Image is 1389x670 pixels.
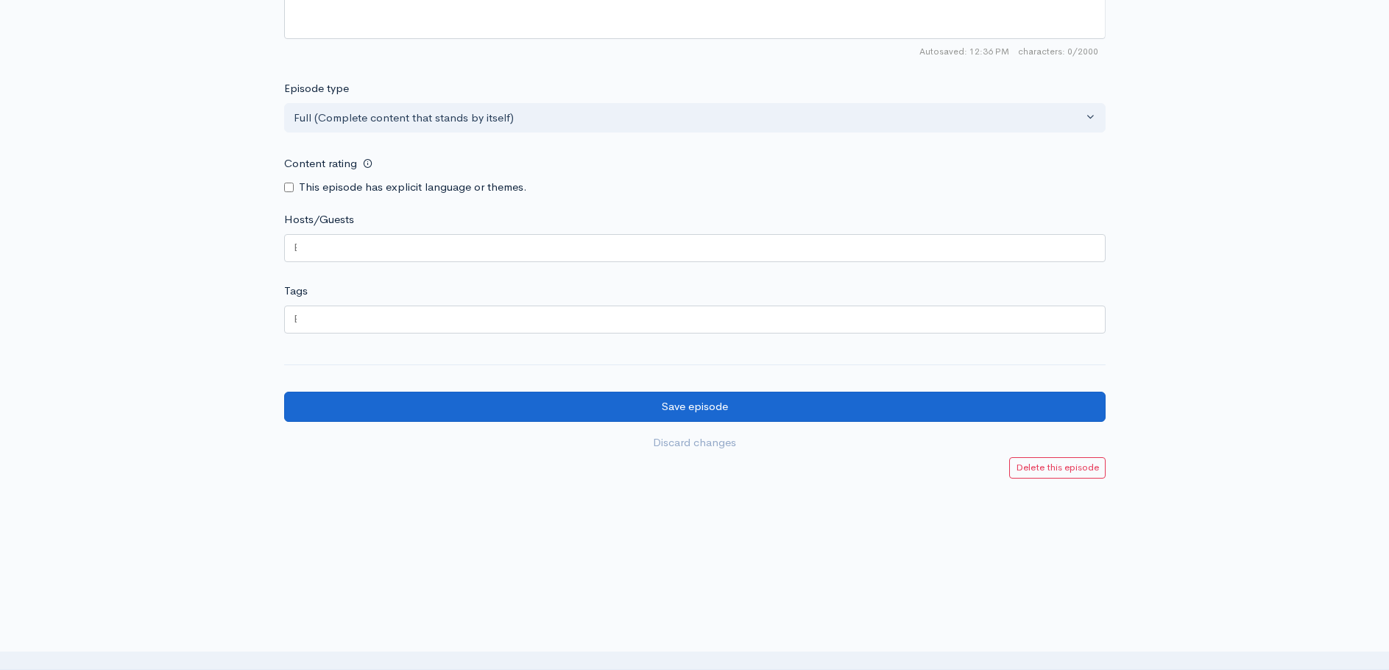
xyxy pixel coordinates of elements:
input: Save episode [284,392,1106,422]
input: Enter the names of the people that appeared on this episode [294,239,297,256]
label: Tags [284,283,308,300]
span: Autosaved: 12:36 PM [919,45,1009,58]
button: Full (Complete content that stands by itself) [284,103,1106,133]
small: Delete this episode [1016,461,1099,473]
span: 0/2000 [1018,45,1098,58]
div: Full (Complete content that stands by itself) [294,110,1083,127]
label: Hosts/Guests [284,211,354,228]
label: Episode type [284,80,349,97]
label: This episode has explicit language or themes. [299,179,527,196]
a: Delete this episode [1009,457,1106,479]
a: Discard changes [284,428,1106,458]
input: Enter tags for this episode [294,311,297,328]
label: Content rating [284,149,357,179]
